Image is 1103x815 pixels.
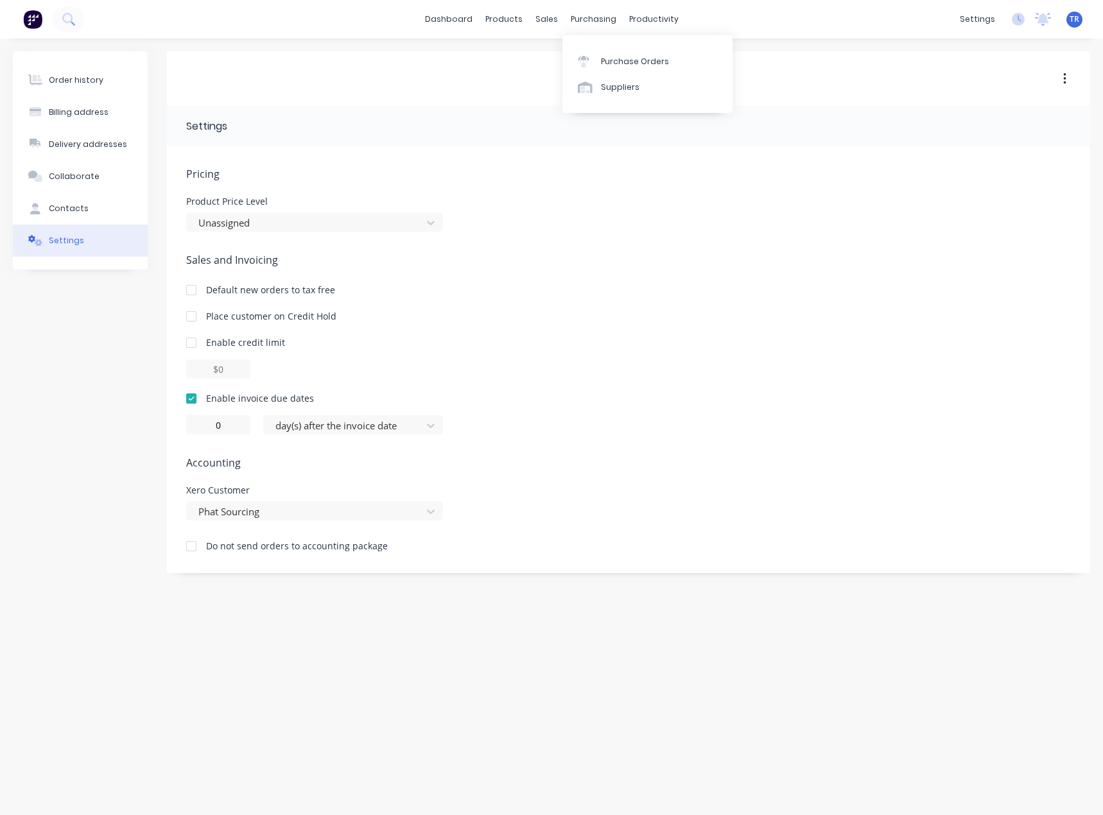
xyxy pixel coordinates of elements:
div: Suppliers [601,81,639,93]
button: Collaborate [13,160,148,193]
div: Default new orders to tax free [206,283,335,296]
div: purchasing [564,10,623,29]
span: Pricing [186,166,1071,182]
div: Settings [186,119,227,134]
button: Billing address [13,96,148,128]
a: Suppliers [562,74,733,100]
div: Delivery addresses [49,139,127,150]
div: Product Price Level [186,197,443,206]
button: Contacts [13,193,148,225]
div: Place customer on Credit Hold [206,309,336,323]
div: Enable invoice due dates [206,391,314,405]
button: Order history [13,64,148,96]
img: Factory [23,10,42,29]
a: dashboard [419,10,479,29]
div: Enable credit limit [206,336,285,349]
div: Purchase Orders [601,56,669,67]
button: Delivery addresses [13,128,148,160]
div: Settings [49,235,84,246]
div: sales [529,10,564,29]
div: Order history [49,74,103,86]
div: Billing address [49,107,109,118]
div: Collaborate [49,171,100,182]
div: settings [953,10,1002,29]
div: Xero Customer [186,486,443,495]
span: Sales and Invoicing [186,252,1071,268]
input: 0 [186,415,250,434]
div: productivity [623,10,685,29]
div: Contacts [49,203,89,214]
span: TR [1070,13,1079,25]
div: products [479,10,529,29]
a: Purchase Orders [562,48,733,74]
div: Do not send orders to accounting package [206,539,388,553]
input: $0 [186,359,250,379]
button: Settings [13,225,148,257]
span: Accounting [186,455,1071,470]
